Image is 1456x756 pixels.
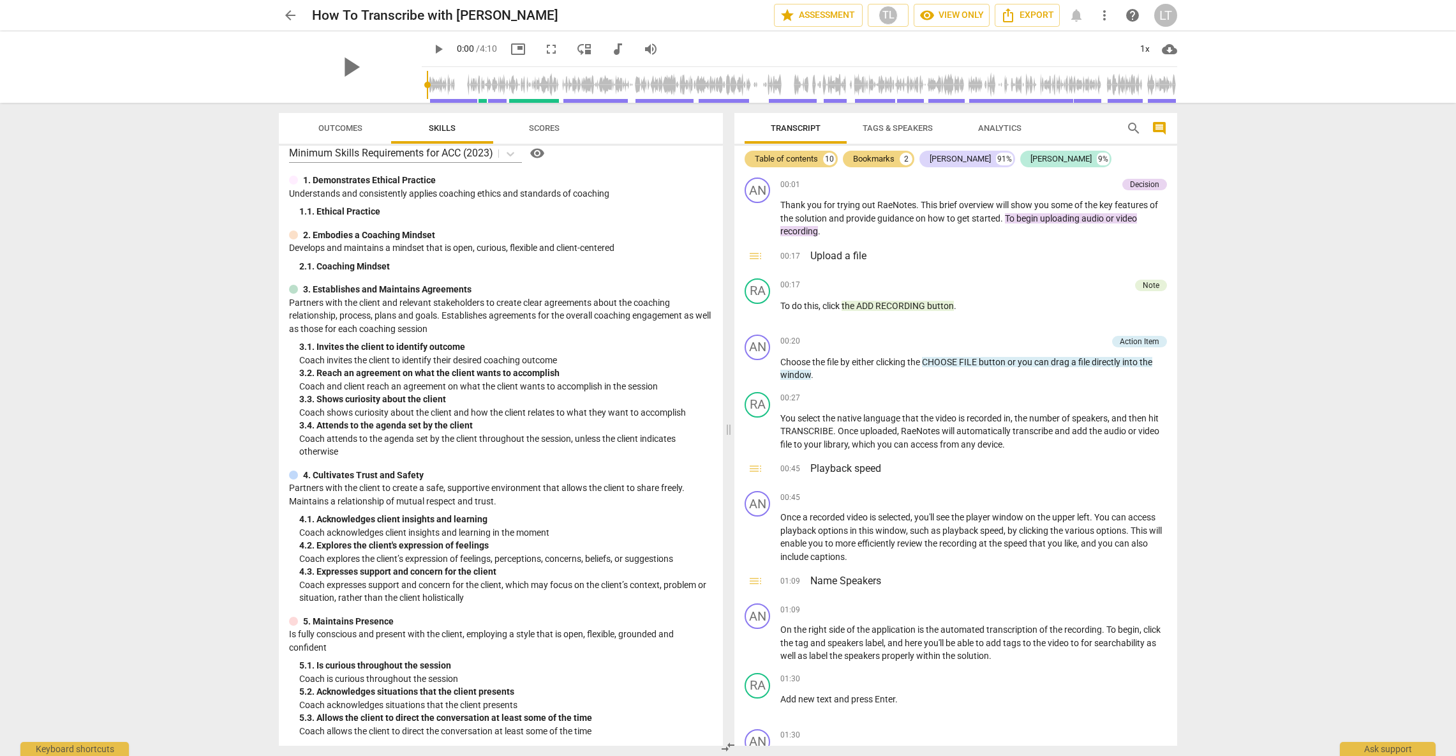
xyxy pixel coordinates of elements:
[527,143,547,163] button: Help
[1005,213,1016,223] span: To
[780,8,795,23] span: star
[863,413,902,423] span: language
[1064,538,1077,548] span: like
[947,213,957,223] span: to
[748,573,763,589] span: toc
[745,491,770,517] div: Change speaker
[771,123,821,133] span: Transcript
[1143,280,1159,291] div: Note
[862,200,877,210] span: out
[877,213,916,223] span: guidance
[853,153,895,165] div: Bookmarks
[838,426,860,436] span: Once
[780,538,808,548] span: enable
[1125,8,1140,23] span: help
[852,439,877,450] span: which
[334,50,367,84] span: play_arrow
[919,8,984,23] span: View only
[846,213,877,223] span: provide
[931,525,942,536] span: as
[1085,200,1099,210] span: the
[959,357,979,367] span: FILE
[1116,213,1137,223] span: video
[299,526,713,540] p: Coach acknowledges client insights and learning in the moment
[1071,357,1078,367] span: a
[1130,179,1159,190] div: Decision
[794,439,804,450] span: to
[1138,426,1159,436] span: video
[610,42,625,57] span: audiotrack
[810,461,1167,476] h3: Playback speed
[914,512,936,522] span: you'll
[429,123,456,133] span: Skills
[748,461,763,476] span: toc
[811,370,813,380] span: .
[996,153,1013,165] div: 91%
[810,552,845,562] span: captions
[573,38,596,61] button: View player as separate pane
[1115,200,1150,210] span: features
[540,38,563,61] button: Fullscreen
[299,380,713,393] p: Coach and client reach an agreement on what the client wants to accomplish in the session
[1154,4,1177,27] div: LT
[959,200,996,210] span: overview
[544,42,559,57] span: fullscreen
[819,301,822,311] span: ,
[837,200,862,210] span: trying
[1030,153,1092,165] div: [PERSON_NAME]
[1051,200,1074,210] span: some
[1104,426,1128,436] span: audio
[894,439,910,450] span: can
[1011,200,1034,210] span: show
[927,301,954,311] span: button
[289,296,713,336] p: Partners with the client and relevant stakeholders to create clear agreements about the coaching ...
[939,538,979,548] span: recording
[303,174,436,187] p: 1. Demonstrates Ethical Practice
[1131,538,1148,548] span: also
[919,8,935,23] span: visibility
[1002,439,1005,450] span: .
[780,213,795,223] span: the
[427,38,450,61] button: Play
[812,357,827,367] span: the
[1126,121,1141,136] span: search
[978,123,1021,133] span: Analytics
[1072,413,1108,423] span: speakers
[510,42,526,57] span: picture_in_picture
[954,301,956,311] span: .
[907,357,922,367] span: the
[897,538,925,548] span: review
[957,213,972,223] span: get
[1037,512,1052,522] span: the
[930,153,991,165] div: [PERSON_NAME]
[1131,525,1149,536] span: This
[1124,118,1144,139] button: Search
[914,4,990,27] button: View only
[842,301,856,311] span: the
[798,413,822,423] span: select
[935,413,958,423] span: video
[1126,525,1131,536] span: .
[530,146,545,161] span: visibility
[996,200,1011,210] span: will
[1048,538,1064,548] span: you
[1133,39,1157,59] div: 1x
[1004,413,1011,423] span: in
[829,213,846,223] span: and
[299,406,713,420] p: Coach shows curiosity about the client and how the client relates to what they want to accomplish
[780,370,811,380] span: window
[780,280,800,291] span: 00:17
[780,413,798,423] span: You
[289,187,713,200] p: Understands and consistently applies coaching ethics and standards of coaching
[303,229,435,242] p: 2. Embodies a Coaching Mindset
[921,200,939,210] span: This
[900,153,912,165] div: 2
[852,357,876,367] span: either
[507,38,530,61] button: Picture in picture
[639,38,662,61] button: Volume
[780,226,818,236] span: recording
[1094,512,1111,522] span: You
[804,301,819,311] span: this
[1129,413,1148,423] span: then
[1025,512,1037,522] span: on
